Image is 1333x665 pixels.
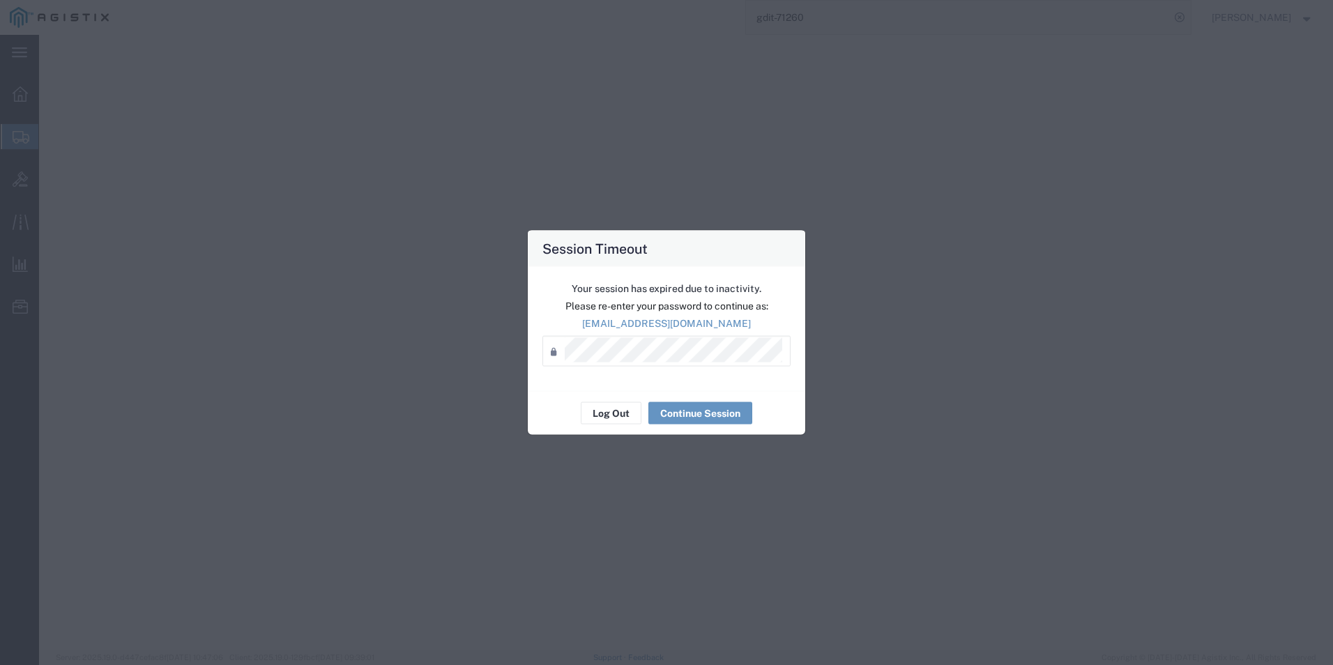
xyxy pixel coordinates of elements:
[542,282,791,296] p: Your session has expired due to inactivity.
[581,402,641,425] button: Log Out
[542,299,791,314] p: Please re-enter your password to continue as:
[542,238,648,259] h4: Session Timeout
[648,402,752,425] button: Continue Session
[542,316,791,331] p: [EMAIL_ADDRESS][DOMAIN_NAME]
